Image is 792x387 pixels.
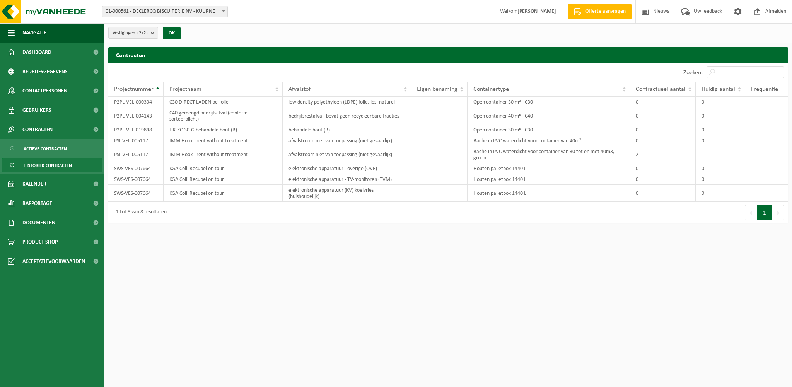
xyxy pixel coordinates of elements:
span: Afvalstof [288,86,311,92]
span: Rapportage [22,194,52,213]
td: 0 [630,107,696,124]
td: SWS-VES-007664 [108,174,164,185]
span: Huidig aantal [702,86,735,92]
label: Zoeken: [683,70,703,76]
td: P2PL-VEL-000304 [108,97,164,107]
td: bedrijfsrestafval, bevat geen recycleerbare fracties [283,107,411,124]
a: Actieve contracten [2,141,102,156]
span: Projectnummer [114,86,154,92]
span: Bedrijfsgegevens [22,62,68,81]
button: 1 [757,205,772,220]
span: 01-000561 - DECLERCQ BISCUITERIE NV - KUURNE [102,6,227,17]
span: Acceptatievoorwaarden [22,252,85,271]
td: 0 [696,97,745,107]
td: 0 [696,124,745,135]
td: 0 [630,124,696,135]
span: Gebruikers [22,101,51,120]
a: Historiek contracten [2,158,102,172]
span: Navigatie [22,23,46,43]
td: Bache in PVC waterdicht voor container van 40m³ [468,135,630,146]
td: PSI-VEL-005117 [108,135,164,146]
td: KGA Colli Recupel on tour [164,185,283,202]
td: Houten palletbox 1440 L [468,174,630,185]
td: behandeld hout (B) [283,124,411,135]
span: Frequentie [751,86,778,92]
td: 0 [630,174,696,185]
td: 0 [696,135,745,146]
td: Houten palletbox 1440 L [468,185,630,202]
count: (2/2) [137,31,148,36]
td: afvalstroom niet van toepassing (niet gevaarlijk) [283,135,411,146]
td: low density polyethyleen (LDPE) folie, los, naturel [283,97,411,107]
td: IMM Hook - rent without treatment [164,146,283,163]
td: 0 [630,163,696,174]
td: Open container 30 m³ - C30 [468,97,630,107]
strong: [PERSON_NAME] [517,9,556,14]
td: IMM Hook - rent without treatment [164,135,283,146]
td: 0 [630,185,696,202]
td: 0 [696,107,745,124]
td: Houten palletbox 1440 L [468,163,630,174]
td: elektronische apparatuur - overige (OVE) [283,163,411,174]
td: KGA Colli Recupel on tour [164,174,283,185]
td: KGA Colli Recupel on tour [164,163,283,174]
span: Projectnaam [169,86,201,92]
td: elektronische apparatuur (KV) koelvries (huishoudelijk) [283,185,411,202]
button: OK [163,27,181,39]
td: SWS-VES-007664 [108,185,164,202]
span: Documenten [22,213,55,232]
td: 2 [630,146,696,163]
td: elektronische apparatuur - TV-monitoren (TVM) [283,174,411,185]
span: Containertype [473,86,509,92]
td: afvalstroom niet van toepassing (niet gevaarlijk) [283,146,411,163]
td: 0 [696,185,745,202]
button: Previous [745,205,757,220]
span: Vestigingen [113,27,148,39]
td: 0 [630,97,696,107]
td: 0 [630,135,696,146]
td: Open container 40 m³ - C40 [468,107,630,124]
td: Bache in PVC waterdicht voor container van 30 tot en met 40m3, groen [468,146,630,163]
td: C30 DIRECT LADEN pe-folie [164,97,283,107]
td: PSI-VEL-005117 [108,146,164,163]
span: Product Shop [22,232,58,252]
span: Actieve contracten [24,142,67,156]
span: Kalender [22,174,46,194]
td: HK-XC-30-G behandeld hout (B) [164,124,283,135]
div: 1 tot 8 van 8 resultaten [112,206,167,220]
span: Eigen benaming [417,86,457,92]
span: Contactpersonen [22,81,67,101]
td: P2PL-VEL-004143 [108,107,164,124]
td: 0 [696,174,745,185]
td: P2PL-VEL-019898 [108,124,164,135]
span: Contracten [22,120,53,139]
td: C40 gemengd bedrijfsafval (conform sorteerplicht) [164,107,283,124]
h2: Contracten [108,47,788,62]
td: Open container 30 m³ - C30 [468,124,630,135]
a: Offerte aanvragen [568,4,632,19]
button: Next [772,205,784,220]
span: Historiek contracten [24,158,72,173]
span: Offerte aanvragen [584,8,628,15]
span: 01-000561 - DECLERCQ BISCUITERIE NV - KUURNE [102,6,228,17]
td: SWS-VES-007664 [108,163,164,174]
td: 1 [696,146,745,163]
span: Dashboard [22,43,51,62]
button: Vestigingen(2/2) [108,27,158,39]
td: 0 [696,163,745,174]
span: Contractueel aantal [636,86,686,92]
